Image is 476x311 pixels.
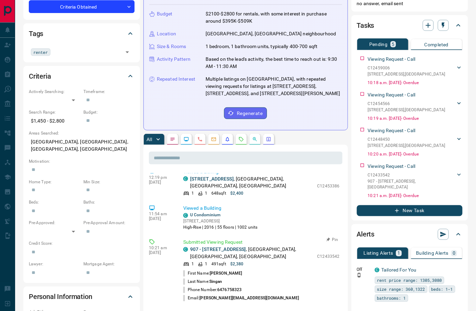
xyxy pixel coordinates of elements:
p: [GEOGRAPHIC_DATA], [GEOGRAPHIC_DATA] neighbourhood [206,30,336,37]
div: C12454566[STREET_ADDRESS],[GEOGRAPHIC_DATA] [368,99,463,114]
a: 907 - [STREET_ADDRESS] [190,247,246,252]
p: 1 [205,191,207,197]
div: Alerts [357,226,463,243]
p: Beds: [29,199,80,206]
p: Viewed a Building [183,205,340,212]
p: 907 - [STREET_ADDRESS] , [GEOGRAPHIC_DATA] [368,178,456,191]
span: renter [33,49,48,56]
p: , [GEOGRAPHIC_DATA], [GEOGRAPHIC_DATA], [GEOGRAPHIC_DATA] [190,175,314,190]
p: C12433542 [368,172,456,178]
p: Actively Searching: [29,89,80,95]
div: condos.ca [183,213,188,218]
svg: Notes [170,137,175,142]
p: Viewing Request - Call [368,163,416,170]
p: Submitted Viewing Request [183,239,340,246]
p: 648 sqft [211,191,226,197]
h2: Personal Information [29,291,92,302]
p: Building Alerts [416,251,449,256]
p: 491 sqft [211,261,226,267]
svg: Agent Actions [266,137,271,142]
span: Singan [209,279,222,284]
p: Size & Rooms [157,43,186,50]
p: Viewing Request - Call [368,127,416,134]
a: U Condominium [190,213,220,218]
span: bathrooms: 1 [377,295,406,302]
div: Personal Information [29,289,135,305]
p: Timeframe: [83,89,135,95]
svg: Calls [197,137,203,142]
p: Budget: [83,109,135,115]
p: 5 [392,42,395,47]
p: 1 [191,261,194,267]
svg: Lead Browsing Activity [184,137,189,142]
p: Viewing Request - Call [368,56,416,63]
div: Criteria Obtained [29,0,135,13]
svg: Push Notification Only [357,273,362,278]
p: Activity Pattern [157,56,190,63]
p: Based on the lead's activity, the best time to reach out is: 9:30 AM - 11:30 AM [206,56,342,70]
p: Repeated Interest [157,76,195,83]
p: 10:20 a.m. [DATE] - Overdue [368,151,463,157]
button: Open [123,47,132,57]
p: [STREET_ADDRESS] , [GEOGRAPHIC_DATA] [368,142,445,149]
p: [GEOGRAPHIC_DATA], [GEOGRAPHIC_DATA], [GEOGRAPHIC_DATA], [GEOGRAPHIC_DATA] [29,136,135,155]
div: condos.ca [375,268,380,273]
span: 6476758323 [217,288,242,292]
svg: Emails [211,137,217,142]
div: C12459006[STREET_ADDRESS],[GEOGRAPHIC_DATA] [368,64,463,79]
a: [STREET_ADDRESS] [190,176,234,182]
p: 1 bedroom, 1 bathroom units, typically 400-700 sqft [206,43,318,50]
p: 1 [397,251,400,256]
p: Home Type: [29,179,80,185]
p: [DATE] [149,180,173,185]
p: Off [357,267,371,273]
button: Pin [323,237,343,243]
p: Location [157,30,176,37]
p: C12453386 [317,183,340,189]
p: 11:54 am [149,212,173,217]
p: $2,400 [230,191,244,197]
p: Pending [369,42,388,47]
p: 10:21 a.m. [DATE] - Overdue [368,193,463,199]
p: Viewing Request - Call [368,91,416,99]
svg: Listing Alerts [225,137,230,142]
p: $2100-$2800 for rentals, with some interest in purchase around $395K-$509K [206,10,342,25]
div: condos.ca [183,247,188,252]
div: C12433542907 - [STREET_ADDRESS],[GEOGRAPHIC_DATA] [368,171,463,192]
p: [STREET_ADDRESS] [183,218,258,224]
div: C12448450[STREET_ADDRESS],[GEOGRAPHIC_DATA] [368,135,463,150]
div: Criteria [29,68,135,84]
p: 10:21 am [149,246,173,251]
p: $1,450 - $2,800 [29,115,80,127]
p: [STREET_ADDRESS] , [GEOGRAPHIC_DATA] [368,71,445,77]
p: Min Size: [83,179,135,185]
p: Last Name: [183,279,222,285]
p: Listing Alerts [364,251,394,256]
p: Areas Searched: [29,130,135,136]
p: C12454566 [368,101,445,107]
span: [PERSON_NAME][EMAIL_ADDRESS][DOMAIN_NAME] [200,296,299,301]
p: First Name: [183,270,242,277]
p: Lawyer: [29,261,80,267]
p: , [GEOGRAPHIC_DATA], [GEOGRAPHIC_DATA], [GEOGRAPHIC_DATA] [190,246,314,261]
span: beds: 1-1 [431,286,453,293]
span: size range: 360,1322 [377,286,425,293]
h2: Alerts [357,229,375,240]
h2: Criteria [29,71,51,82]
p: Motivation: [29,158,135,164]
a: Tailored For You [382,267,417,273]
p: Phone Number: [183,287,242,293]
p: Search Range: [29,109,80,115]
p: Pre-Approval Amount: [83,220,135,226]
p: [STREET_ADDRESS] , [GEOGRAPHIC_DATA] [368,107,445,113]
p: C12459006 [368,65,445,71]
p: 1 [205,261,207,267]
p: [DATE] [149,251,173,255]
p: [DATE] [149,217,173,221]
p: C12433542 [317,254,340,260]
p: 12:19 pm [149,175,173,180]
div: Tasks [357,17,463,34]
p: 10:19 a.m. [DATE] - Overdue [368,115,463,122]
p: C12448450 [368,136,445,142]
p: Pre-Approved: [29,220,80,226]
